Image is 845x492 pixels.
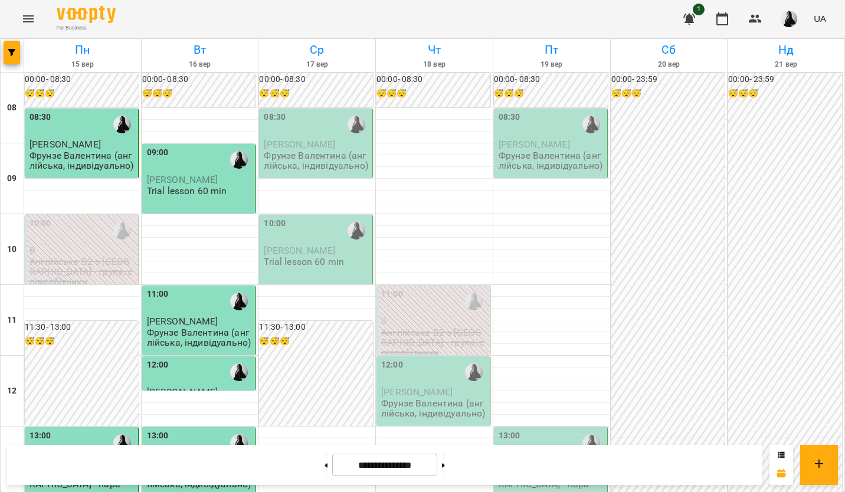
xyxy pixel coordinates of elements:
[230,434,248,452] img: Фрунзе Валентина Сергіївна (а)
[25,87,139,100] h6: 😴😴😴
[381,359,403,372] label: 12:00
[499,150,605,171] p: Фрунзе Валентина (англійська, індивідуально)
[259,87,373,100] h6: 😴😴😴
[113,222,131,240] img: Фрунзе Валентина Сергіївна (а)
[30,245,136,255] p: 0
[14,5,42,33] button: Menu
[30,217,51,230] label: 10:00
[147,429,169,442] label: 13:00
[376,87,490,100] h6: 😴😴😴
[465,363,483,381] img: Фрунзе Валентина Сергіївна (а)
[348,222,365,240] img: Фрунзе Валентина Сергіївна (а)
[147,316,218,327] span: [PERSON_NAME]
[378,59,491,70] h6: 18 вер
[147,186,227,196] p: Trial lesson 60 min
[259,321,373,334] h6: 11:30 - 13:00
[30,139,101,150] span: [PERSON_NAME]
[147,327,253,348] p: Фрунзе Валентина (англійська, індивідуально)
[381,398,487,419] p: Фрунзе Валентина (англійська, індивідуально)
[728,87,842,100] h6: 😴😴😴
[494,73,608,86] h6: 00:00 - 08:30
[376,73,490,86] h6: 00:00 - 08:30
[264,217,286,230] label: 10:00
[113,116,131,133] img: Фрунзе Валентина Сергіївна (а)
[611,73,725,86] h6: 00:00 - 23:59
[495,59,608,70] h6: 19 вер
[30,111,51,124] label: 08:30
[30,257,136,287] p: Англійська В2 з [GEOGRAPHIC_DATA] - група, співробітники
[582,434,600,452] img: Фрунзе Валентина Сергіївна (а)
[499,139,570,150] span: [PERSON_NAME]
[264,111,286,124] label: 08:30
[729,41,843,59] h6: Нд
[693,4,705,15] span: 1
[381,316,487,326] p: 0
[582,116,600,133] img: Фрунзе Валентина Сергіївна (а)
[611,87,725,100] h6: 😴😴😴
[499,111,520,124] label: 08:30
[26,59,139,70] h6: 15 вер
[230,363,248,381] img: Фрунзе Валентина Сергіївна (а)
[381,327,487,358] p: Англійська В2 з [GEOGRAPHIC_DATA] - група, співробітники
[499,429,520,442] label: 13:00
[30,429,51,442] label: 13:00
[259,73,373,86] h6: 00:00 - 08:30
[7,172,17,185] h6: 09
[143,41,257,59] h6: Вт
[25,321,139,334] h6: 11:30 - 13:00
[7,314,17,327] h6: 11
[378,41,491,59] h6: Чт
[142,73,256,86] h6: 00:00 - 08:30
[25,73,139,86] h6: 00:00 - 08:30
[465,293,483,310] img: Фрунзе Валентина Сергіївна (а)
[348,116,365,133] img: Фрунзе Валентина Сергіївна (а)
[729,59,843,70] h6: 21 вер
[728,73,842,86] h6: 00:00 - 23:59
[147,359,169,372] label: 12:00
[7,385,17,398] h6: 12
[113,434,131,452] img: Фрунзе Валентина Сергіївна (а)
[7,243,17,256] h6: 10
[264,150,370,171] p: Фрунзе Валентина (англійська, індивідуально)
[147,386,218,398] span: [PERSON_NAME]
[381,386,453,398] span: [PERSON_NAME]
[230,151,248,169] img: Фрунзе Валентина Сергіївна (а)
[25,335,139,348] h6: 😴😴😴
[381,288,403,301] label: 11:00
[57,24,116,32] span: For Business
[57,6,116,23] img: Voopty Logo
[147,174,218,185] span: [PERSON_NAME]
[495,41,608,59] h6: Пт
[147,288,169,301] label: 11:00
[143,59,257,70] h6: 16 вер
[147,146,169,159] label: 09:00
[494,87,608,100] h6: 😴😴😴
[259,335,373,348] h6: 😴😴😴
[142,87,256,100] h6: 😴😴😴
[7,101,17,114] h6: 08
[613,41,726,59] h6: Сб
[260,59,374,70] h6: 17 вер
[781,11,797,27] img: a8a45f5fed8cd6bfe970c81335813bd9.jpg
[809,8,831,29] button: UA
[814,12,826,25] span: UA
[230,293,248,310] img: Фрунзе Валентина Сергіївна (а)
[264,245,335,256] span: [PERSON_NAME]
[260,41,374,59] h6: Ср
[613,59,726,70] h6: 20 вер
[264,257,344,267] p: Trial lesson 60 min
[264,139,335,150] span: [PERSON_NAME]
